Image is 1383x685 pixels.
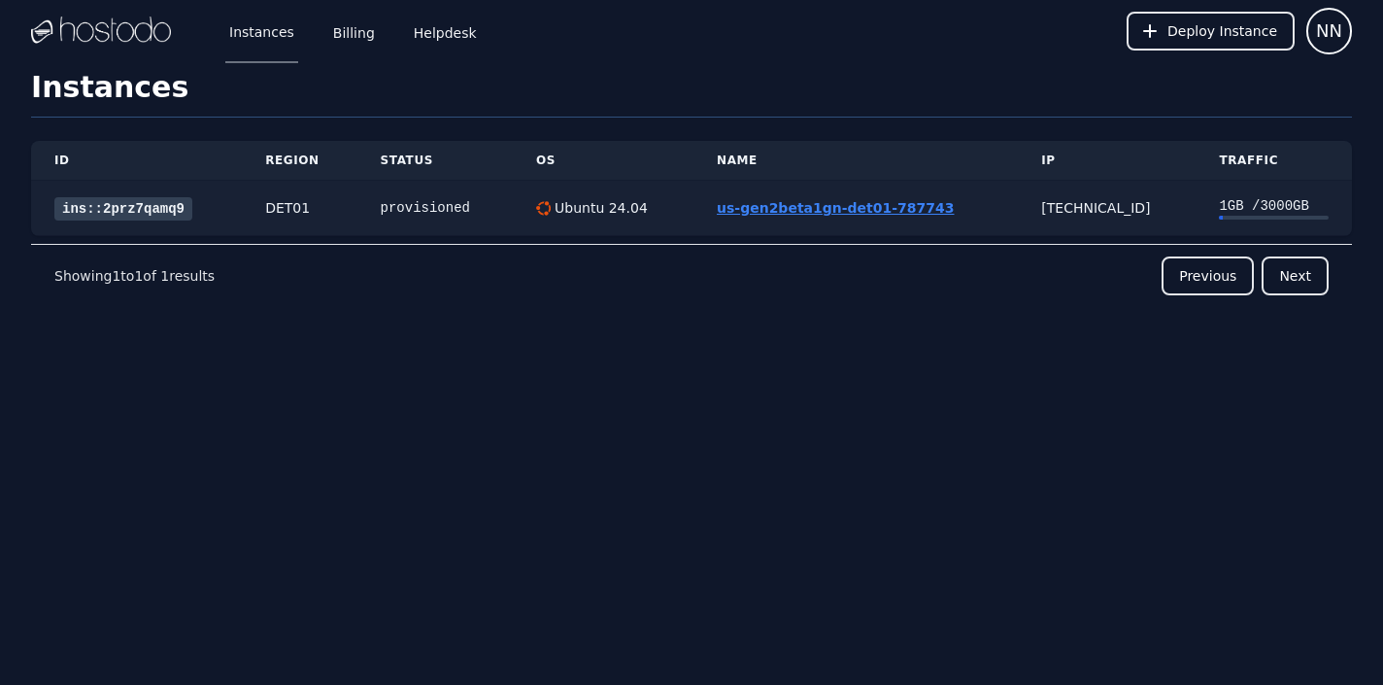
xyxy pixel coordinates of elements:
h1: Instances [31,70,1352,118]
button: Previous [1162,257,1254,295]
th: Status [357,141,513,181]
div: Ubuntu 24.04 [551,198,648,218]
span: 1 [134,268,143,284]
button: User menu [1306,8,1352,54]
span: NN [1316,17,1342,45]
div: DET01 [265,198,333,218]
span: 1 [160,268,169,284]
div: provisioned [381,198,489,218]
th: ID [31,141,242,181]
div: [TECHNICAL_ID] [1041,198,1172,218]
th: OS [513,141,693,181]
a: us-gen2beta1gn-det01-787743 [717,200,954,216]
th: IP [1018,141,1196,181]
span: 1 [112,268,120,284]
img: Logo [31,17,171,46]
nav: Pagination [31,244,1352,307]
span: Deploy Instance [1167,21,1277,41]
img: Ubuntu 24.04 [536,201,551,216]
div: 1 GB / 3000 GB [1219,196,1329,216]
th: Name [693,141,1018,181]
p: Showing to of results [54,266,215,286]
button: Next [1262,257,1329,295]
th: Region [242,141,356,181]
a: ins::2prz7qamq9 [54,197,192,221]
button: Deploy Instance [1127,12,1295,51]
th: Traffic [1196,141,1352,181]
